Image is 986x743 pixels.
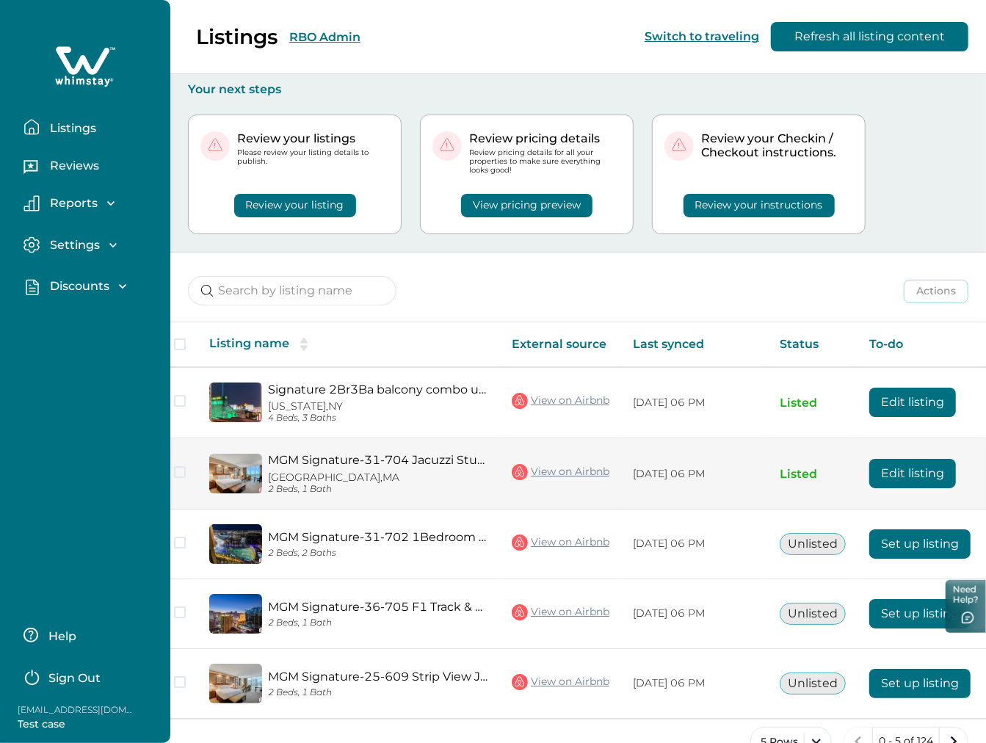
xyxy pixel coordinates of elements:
[512,463,609,482] a: View on Airbnb
[44,629,76,644] p: Help
[237,131,389,146] p: Review your listings
[633,537,756,551] p: [DATE] 06 PM
[869,669,971,698] button: Set up listing
[209,594,262,634] img: propertyImage_MGM Signature-36-705 F1 Track & Strip View Balcony
[500,322,621,367] th: External source
[23,153,159,183] button: Reviews
[684,194,835,217] button: Review your instructions
[869,388,956,417] button: Edit listing
[268,617,488,628] p: 2 Beds, 1 Bath
[268,413,488,424] p: 4 Beds, 3 Baths
[188,276,396,305] input: Search by listing name
[23,112,159,142] button: Listings
[268,383,488,396] a: Signature 2Br3Ba balcony combo units 31-702 and 04
[633,606,756,621] p: [DATE] 06 PM
[48,671,101,686] p: Sign Out
[46,159,99,173] p: Reviews
[461,194,592,217] button: View pricing preview
[209,664,262,703] img: propertyImage_MGM Signature-25-609 Strip View Jacuzzi Studio
[469,148,621,175] p: Review pricing details for all your properties to make sure everything looks good!
[621,322,768,367] th: Last synced
[209,454,262,493] img: propertyImage_MGM Signature-31-704 Jacuzzi Studio
[237,148,389,166] p: Please review your listing details to publish.
[512,673,609,692] a: View on Airbnb
[268,670,488,684] a: MGM Signature-25-609 Strip View Jacuzzi Studio
[512,391,609,410] a: View on Airbnb
[869,529,971,559] button: Set up listing
[23,236,159,253] button: Settings
[633,676,756,691] p: [DATE] 06 PM
[196,24,278,49] p: Listings
[46,121,96,136] p: Listings
[701,131,853,160] p: Review your Checkin / Checkout instructions.
[209,383,262,422] img: propertyImage_Signature 2Br3Ba balcony combo units 31-702 and 04
[869,459,956,488] button: Edit listing
[768,322,858,367] th: Status
[23,662,153,691] button: Sign Out
[18,717,135,732] p: Test case
[46,279,109,294] p: Discounts
[780,673,846,695] button: Unlisted
[197,322,500,367] th: Listing name
[268,453,488,467] a: MGM Signature-31-704 Jacuzzi Studio
[23,278,159,295] button: Discounts
[289,337,319,352] button: sorting
[23,195,159,211] button: Reports
[771,22,968,51] button: Refresh all listing content
[780,396,846,410] p: Listed
[858,322,982,367] th: To-do
[633,396,756,410] p: [DATE] 06 PM
[268,548,488,559] p: 2 Beds, 2 Baths
[633,467,756,482] p: [DATE] 06 PM
[780,603,846,625] button: Unlisted
[780,533,846,555] button: Unlisted
[46,196,98,211] p: Reports
[512,533,609,552] a: View on Airbnb
[268,600,488,614] a: MGM Signature-36-705 F1 Track & Strip View Balcony
[268,530,488,544] a: MGM Signature-31-702 1Bedroom 2Bath Balcony Suite
[18,703,135,717] p: [EMAIL_ADDRESS][DOMAIN_NAME]
[268,484,488,495] p: 2 Beds, 1 Bath
[780,467,846,482] p: Listed
[209,524,262,564] img: propertyImage_MGM Signature-31-702 1Bedroom 2Bath Balcony Suite
[904,280,968,303] button: Actions
[469,131,621,146] p: Review pricing details
[645,29,759,43] button: Switch to traveling
[23,620,153,650] button: Help
[869,599,971,628] button: Set up listing
[268,400,488,413] p: [US_STATE], NY
[234,194,356,217] button: Review your listing
[268,687,488,698] p: 2 Beds, 1 Bath
[289,30,360,44] button: RBO Admin
[512,603,609,622] a: View on Airbnb
[188,82,968,97] p: Your next steps
[46,238,100,253] p: Settings
[268,471,488,484] p: [GEOGRAPHIC_DATA], MA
